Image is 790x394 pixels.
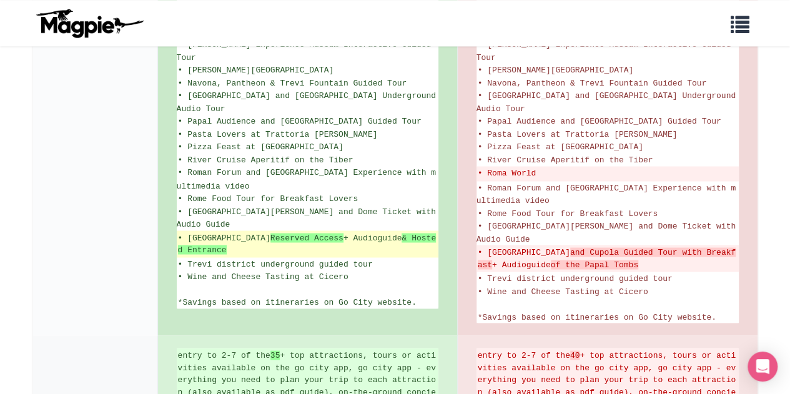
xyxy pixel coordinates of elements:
[476,183,736,205] span: • Roman Forum and [GEOGRAPHIC_DATA] Experience with multimedia video
[748,352,778,382] div: Open Intercom Messenger
[478,167,738,180] del: • Roma World
[270,350,280,360] strong: 35
[476,91,741,114] span: • [GEOGRAPHIC_DATA] and [GEOGRAPHIC_DATA] Underground Audio Tour
[478,130,678,139] span: • Pasta Lovers at Trattoria [PERSON_NAME]
[178,79,407,88] span: • Navona, Pantheon & Trevi Fountain Guided Tour
[478,209,658,218] span: • Rome Food Tour for Breakfast Lovers
[476,221,741,244] span: • [GEOGRAPHIC_DATA][PERSON_NAME] and Dome Ticket with Audio Guide
[478,79,707,88] span: • Navona, Pantheon & Trevi Fountain Guided Tour
[178,130,378,139] span: • Pasta Lovers at Trattoria [PERSON_NAME]
[478,246,738,270] del: • [GEOGRAPHIC_DATA] + Audioguide
[178,155,353,165] span: • River Cruise Aperitif on the Tiber
[178,297,417,307] span: *Savings based on itineraries on Go City website.
[178,259,373,268] span: • Trevi district underground guided tour
[478,273,673,283] span: • Trevi district underground guided tour
[177,207,441,229] span: • [GEOGRAPHIC_DATA][PERSON_NAME] and Dome Ticket with Audio Guide
[33,8,146,38] img: logo-ab69f6fb50320c5b225c76a69d11143b.png
[478,287,648,296] span: • Wine and Cheese Tasting at Cicero
[177,168,436,190] span: • Roman Forum and [GEOGRAPHIC_DATA] Experience with multimedia video
[178,142,343,152] span: • Pizza Feast at [GEOGRAPHIC_DATA]
[476,40,736,62] span: • [PERSON_NAME] Experience Museum Interactive Guided Tour
[178,194,358,203] span: • Rome Food Tour for Breakfast Lovers
[478,312,716,322] span: *Savings based on itineraries on Go City website.
[270,233,343,242] strong: Reserved Access
[551,260,638,269] strong: of the Papal Tombs
[478,155,653,165] span: • River Cruise Aperitif on the Tiber
[178,66,334,75] span: • [PERSON_NAME][GEOGRAPHIC_DATA]
[478,142,643,152] span: • Pizza Feast at [GEOGRAPHIC_DATA]
[478,66,634,75] span: • [PERSON_NAME][GEOGRAPHIC_DATA]
[178,272,348,281] span: • Wine and Cheese Tasting at Cicero
[478,247,736,269] strong: and Cupola Guided Tour with Breakfast
[177,40,436,62] span: • [PERSON_NAME] Experience Museum Interactive Guided Tour
[478,117,721,126] span: • Papal Audience and [GEOGRAPHIC_DATA] Guided Tour
[178,117,422,126] span: • Papal Audience and [GEOGRAPHIC_DATA] Guided Tour
[177,91,441,114] span: • [GEOGRAPHIC_DATA] and [GEOGRAPHIC_DATA] Underground Audio Tour
[178,232,437,256] ins: • [GEOGRAPHIC_DATA] + Audioguide
[570,350,580,360] strong: 40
